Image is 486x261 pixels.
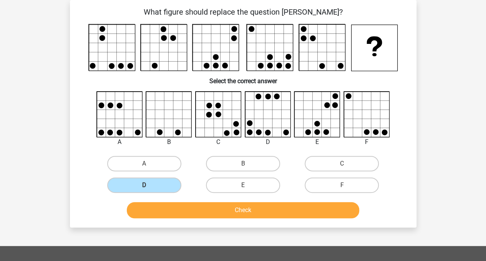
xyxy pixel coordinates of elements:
[82,6,404,18] p: What figure should replace the question [PERSON_NAME]?
[91,137,149,147] div: A
[288,137,346,147] div: E
[239,137,297,147] div: D
[107,156,181,171] label: A
[206,156,280,171] label: B
[338,137,396,147] div: F
[189,137,247,147] div: C
[82,71,404,85] h6: Select the correct answer
[107,177,181,193] label: D
[206,177,280,193] label: E
[127,202,359,218] button: Check
[305,156,379,171] label: C
[140,137,198,147] div: B
[305,177,379,193] label: F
